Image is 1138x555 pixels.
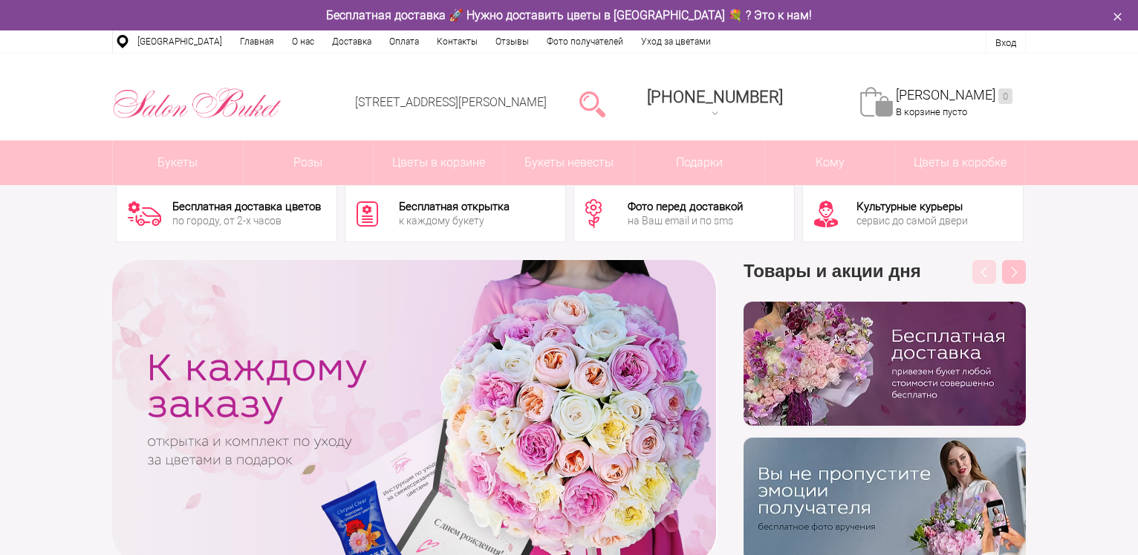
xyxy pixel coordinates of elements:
div: Фото перед доставкой [628,201,743,212]
div: по городу, от 2-х часов [172,215,321,226]
a: Главная [231,30,283,53]
div: Бесплатная открытка [399,201,510,212]
a: Цветы в корзине [374,140,504,185]
span: Кому [765,140,895,185]
a: Доставка [323,30,380,53]
a: Букеты невесты [504,140,634,185]
a: Контакты [428,30,487,53]
a: О нас [283,30,323,53]
a: Фото получателей [538,30,632,53]
a: Букеты [113,140,243,185]
div: Культурные курьеры [856,201,968,212]
ins: 0 [998,88,1012,104]
img: hpaj04joss48rwypv6hbykmvk1dj7zyr.png.webp [744,302,1026,426]
a: Уход за цветами [632,30,720,53]
a: [GEOGRAPHIC_DATA] [129,30,231,53]
a: [PERSON_NAME] [896,87,1012,104]
a: Оплата [380,30,428,53]
div: Бесплатная доставка 🚀 Нужно доставить цветы в [GEOGRAPHIC_DATA] 💐 ? Это к нам! [101,7,1037,23]
div: сервис до самой двери [856,215,968,226]
a: Вход [995,37,1016,48]
img: Цветы Нижний Новгород [112,84,282,123]
a: Отзывы [487,30,538,53]
div: на Ваш email и по sms [628,215,743,226]
div: Бесплатная доставка цветов [172,201,321,212]
span: [PHONE_NUMBER] [647,88,783,106]
span: В корзине пусто [896,106,967,117]
div: к каждому букету [399,215,510,226]
a: [PHONE_NUMBER] [638,82,792,125]
a: Розы [244,140,374,185]
h3: Товары и акции дня [744,260,1026,302]
a: Подарки [634,140,764,185]
button: Next [1002,260,1026,284]
a: Цветы в коробке [895,140,1025,185]
a: [STREET_ADDRESS][PERSON_NAME] [355,95,547,109]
